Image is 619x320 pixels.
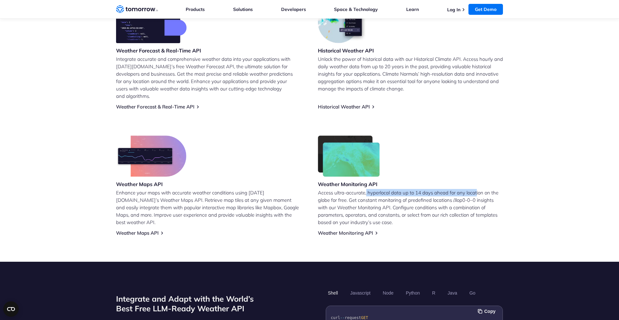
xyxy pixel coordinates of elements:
[116,189,301,226] p: Enhance your maps with accurate weather conditions using [DATE][DOMAIN_NAME]’s Weather Maps API. ...
[186,6,205,12] a: Products
[406,6,419,12] a: Learn
[318,230,373,236] a: Weather Monitoring API
[233,6,253,12] a: Solutions
[281,6,306,12] a: Developers
[380,287,396,298] button: Node
[331,315,340,320] span: curl
[116,181,186,188] h3: Weather Maps API
[318,189,503,226] p: Access ultra-accurate, hyperlocal data up to 14 days ahead for any location on the globe for free...
[468,4,503,15] a: Get Demo
[478,308,497,315] button: Copy
[334,6,378,12] a: Space & Technology
[340,315,345,320] span: --
[430,287,437,298] button: R
[116,104,194,110] a: Weather Forecast & Real-Time API
[116,47,201,54] h3: Weather Forecast & Real-Time API
[345,315,361,320] span: request
[116,5,158,14] a: Home link
[318,47,374,54] h3: Historical Weather API
[116,55,301,100] p: Integrate accurate and comprehensive weather data into your applications with [DATE][DOMAIN_NAME]...
[348,287,373,298] button: Javascript
[318,55,503,92] p: Unlock the power of historical data with our Historical Climate API. Access hourly and daily weat...
[116,230,159,236] a: Weather Maps API
[318,104,370,110] a: Historical Weather API
[326,287,340,298] button: Shell
[467,287,478,298] button: Go
[318,181,380,188] h3: Weather Monitoring API
[447,7,460,13] a: Log In
[445,287,459,298] button: Java
[3,301,19,317] button: Open CMP widget
[404,287,422,298] button: Python
[116,294,264,313] h2: Integrate and Adapt with the World’s Best Free LLM-Ready Weather API
[361,315,368,320] span: GET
